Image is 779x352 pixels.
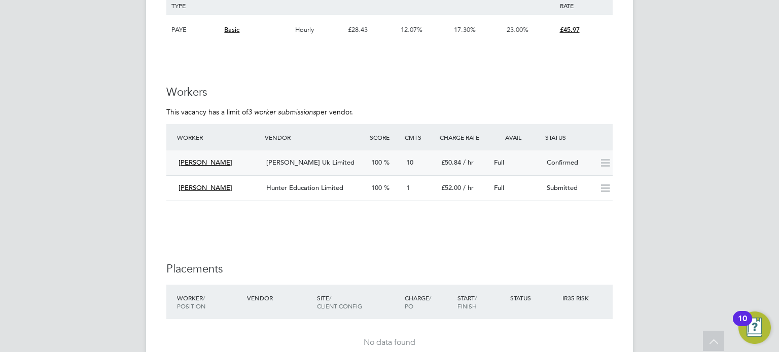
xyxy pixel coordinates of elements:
[248,107,316,116] em: 3 worker submissions
[317,294,362,310] span: / Client Config
[738,311,771,344] button: Open Resource Center, 10 new notifications
[166,85,613,100] h3: Workers
[508,289,560,307] div: Status
[262,128,367,146] div: Vendor
[543,154,595,171] div: Confirmed
[224,25,239,34] span: Basic
[293,15,345,45] div: Hourly
[507,25,528,34] span: 23.00%
[177,294,205,310] span: / Position
[560,289,595,307] div: IR35 Risk
[441,183,461,192] span: £52.00
[463,183,474,192] span: / hr
[494,183,504,192] span: Full
[454,25,476,34] span: 17.30%
[314,289,402,315] div: Site
[441,158,461,167] span: £50.84
[166,262,613,277] h3: Placements
[738,319,747,332] div: 10
[401,25,422,34] span: 12.07%
[179,158,232,167] span: [PERSON_NAME]
[406,183,410,192] span: 1
[345,15,398,45] div: £28.43
[371,158,382,167] span: 100
[406,158,413,167] span: 10
[266,183,343,192] span: Hunter Education Limited
[169,15,222,45] div: PAYE
[244,289,314,307] div: Vendor
[174,128,262,146] div: Worker
[166,107,613,116] p: This vacancy has a limit of per vendor.
[179,183,232,192] span: [PERSON_NAME]
[560,25,580,34] span: £45.97
[463,158,474,167] span: / hr
[494,158,504,167] span: Full
[457,294,477,310] span: / Finish
[402,128,437,146] div: Cmts
[371,183,382,192] span: 100
[543,128,613,146] div: Status
[405,294,431,310] span: / PO
[176,337,603,348] div: No data found
[455,289,508,315] div: Start
[437,128,490,146] div: Charge Rate
[266,158,355,167] span: [PERSON_NAME] Uk Limited
[367,128,402,146] div: Score
[490,128,543,146] div: Avail
[543,180,595,197] div: Submitted
[402,289,455,315] div: Charge
[174,289,244,315] div: Worker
